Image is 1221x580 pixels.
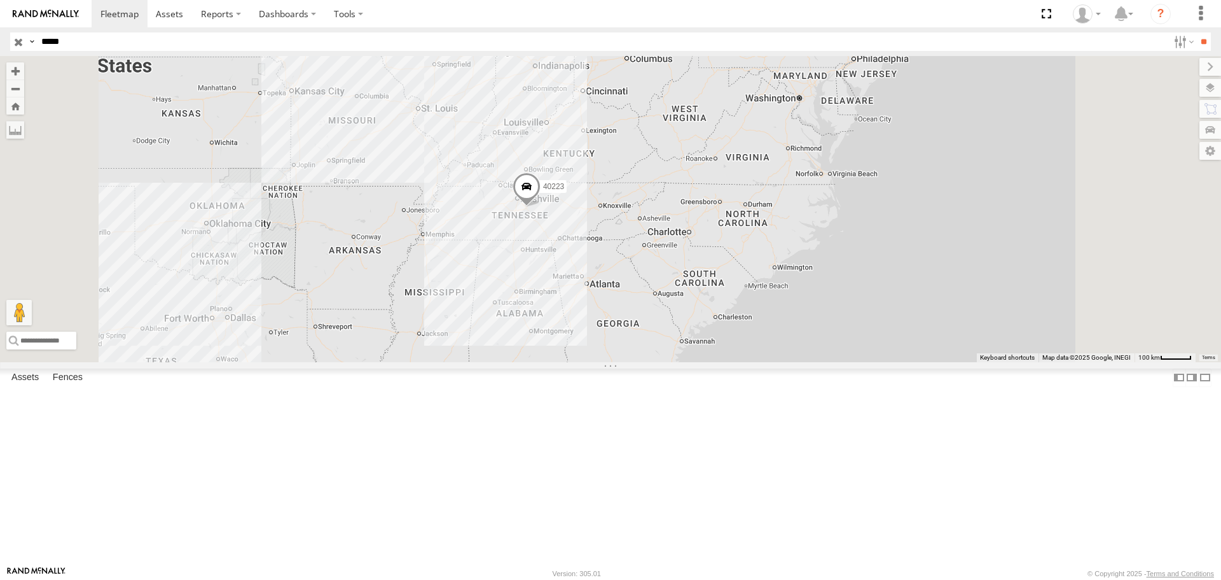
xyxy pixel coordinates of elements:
[6,62,24,80] button: Zoom in
[6,80,24,97] button: Zoom out
[1202,355,1215,360] a: Terms
[6,121,24,139] label: Measure
[1185,369,1198,387] label: Dock Summary Table to the Right
[1150,4,1171,24] i: ?
[1173,369,1185,387] label: Dock Summary Table to the Left
[5,369,45,387] label: Assets
[543,183,564,192] span: 40223
[7,567,66,580] a: Visit our Website
[1147,570,1214,577] a: Terms and Conditions
[1199,142,1221,160] label: Map Settings
[1135,353,1196,362] button: Map Scale: 100 km per 46 pixels
[1199,369,1211,387] label: Hide Summary Table
[27,32,37,51] label: Search Query
[980,353,1035,362] button: Keyboard shortcuts
[1169,32,1196,51] label: Search Filter Options
[553,570,601,577] div: Version: 305.01
[1042,354,1131,361] span: Map data ©2025 Google, INEGI
[46,369,89,387] label: Fences
[1087,570,1214,577] div: © Copyright 2025 -
[1138,354,1160,361] span: 100 km
[1068,4,1105,24] div: Carlos Ortiz
[13,10,79,18] img: rand-logo.svg
[6,300,32,325] button: Drag Pegman onto the map to open Street View
[6,97,24,115] button: Zoom Home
